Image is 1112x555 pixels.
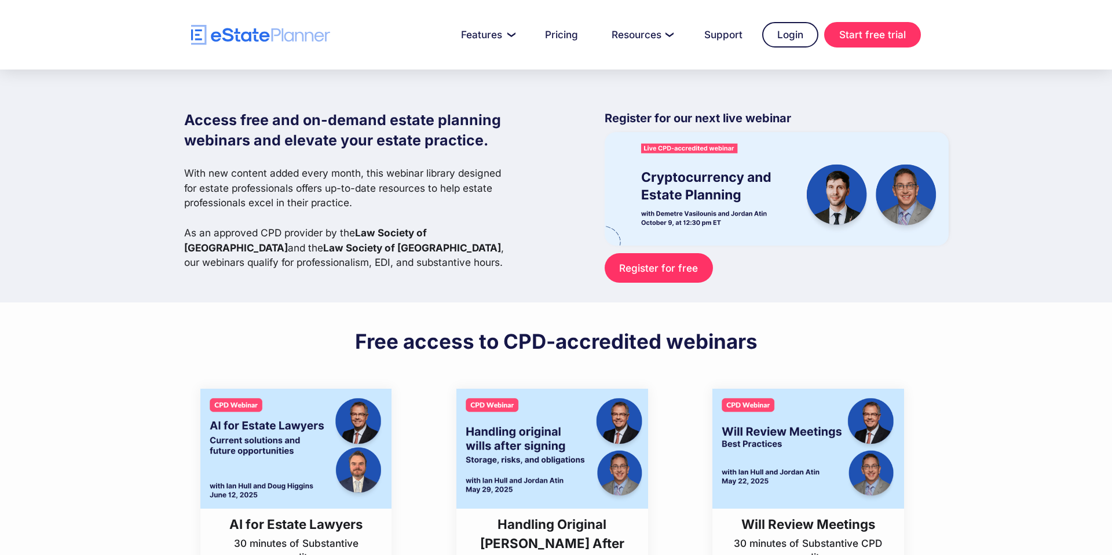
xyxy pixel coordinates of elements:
a: Support [690,23,756,46]
h3: Will Review Meetings [729,514,888,534]
a: Login [762,22,818,48]
p: With new content added every month, this webinar library designed for estate professionals offers... [184,166,513,270]
h2: Free access to CPD-accredited webinars [355,328,758,354]
a: Pricing [531,23,592,46]
p: Register for our next live webinar [605,110,949,132]
h3: AI for Estate Lawyers [216,514,376,534]
a: home [191,25,330,45]
strong: Law Society of [GEOGRAPHIC_DATA] [323,242,501,254]
img: eState Academy webinar [605,132,949,245]
a: Features [447,23,525,46]
h1: Access free and on-demand estate planning webinars and elevate your estate practice. [184,110,513,151]
a: Resources [598,23,685,46]
a: Start free trial [824,22,921,48]
strong: Law Society of [GEOGRAPHIC_DATA] [184,227,427,254]
a: Register for free [605,253,713,283]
